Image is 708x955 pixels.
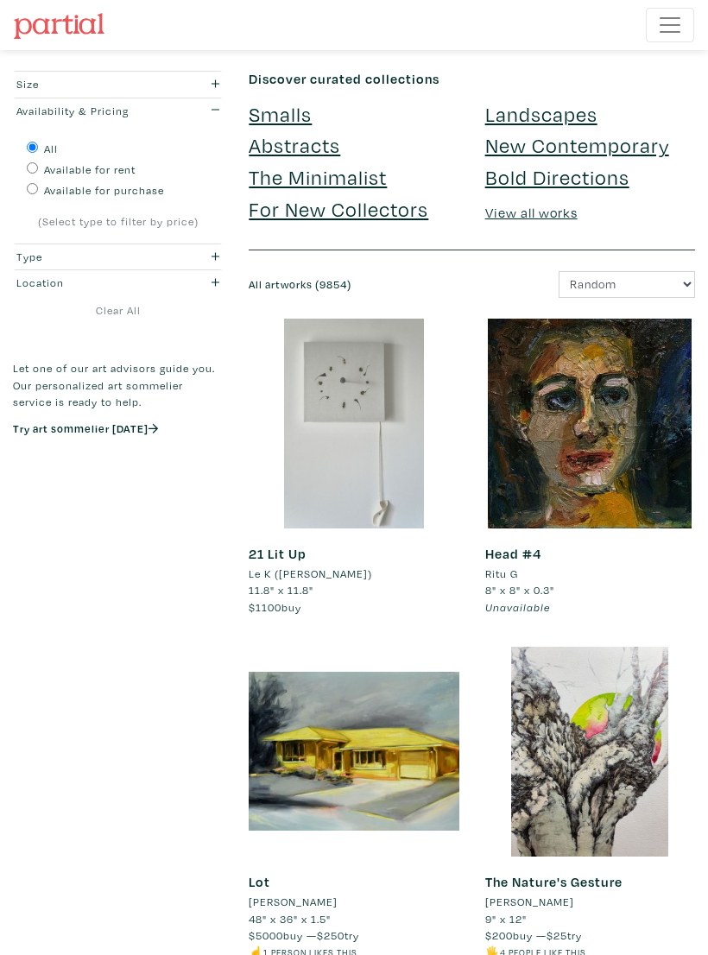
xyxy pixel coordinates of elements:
[13,452,223,488] iframe: Customer reviews powered by Trustpilot
[249,278,458,291] h6: All artworks (9854)
[249,928,359,942] span: buy — try
[249,873,270,890] a: Lot
[485,566,518,582] li: Ritu G
[249,566,458,582] a: Le K ([PERSON_NAME])
[249,894,338,910] li: [PERSON_NAME]
[13,360,223,410] p: Let one of our art advisors guide you. Our personalized art sommelier service is ready to help.
[13,72,223,97] button: Size
[44,141,58,157] label: All
[485,600,550,614] span: Unavailable
[485,131,669,158] a: New Contemporary
[485,163,629,190] a: Bold Directions
[485,545,541,562] a: Head #4
[16,76,162,92] div: Size
[16,275,162,291] div: Location
[44,161,136,178] label: Available for rent
[16,249,162,265] div: Type
[13,244,223,269] button: Type
[44,182,164,199] label: Available for purchase
[485,894,695,910] a: [PERSON_NAME]
[249,131,340,158] a: Abstracts
[249,583,313,597] span: 11.8" x 11.8"
[485,928,582,942] span: buy — try
[485,583,554,597] span: 8" x 8" x 0.3"
[485,566,695,582] a: Ritu G
[485,912,527,926] span: 9" x 12"
[13,98,223,123] button: Availability & Pricing
[249,163,387,190] a: The Minimalist
[13,270,223,295] button: Location
[16,103,162,119] div: Availability & Pricing
[485,204,578,221] a: View all works
[485,100,597,127] a: Landscapes
[646,8,694,42] button: Toggle navigation
[13,421,158,435] a: Try art sommelier [DATE]
[249,195,428,222] a: For New Collectors
[249,928,283,942] span: $5000
[249,912,331,926] span: 48" x 36" x 1.5"
[547,928,567,942] span: $25
[249,600,301,614] span: buy
[249,545,307,562] a: 21 Lit Up
[249,894,458,910] a: [PERSON_NAME]
[249,600,281,614] span: $1100
[249,566,372,582] li: Le K ([PERSON_NAME])
[249,71,695,87] h6: Discover curated collections
[249,100,312,127] a: Smalls
[485,928,513,942] span: $200
[485,873,623,890] a: The Nature's Gesture
[317,928,345,942] span: $250
[27,213,209,230] div: (Select type to filter by price)
[13,302,223,319] a: Clear All
[485,894,574,910] li: [PERSON_NAME]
